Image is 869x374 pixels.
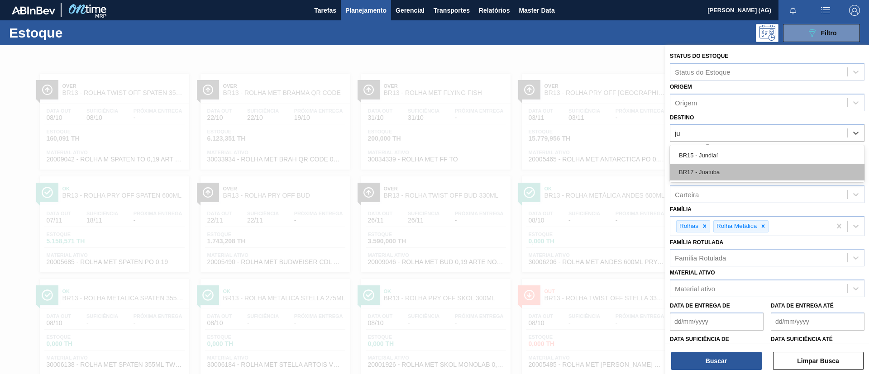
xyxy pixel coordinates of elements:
div: BR15 - Jundiaí [670,147,864,164]
input: dd/mm/yyyy [771,312,864,331]
div: BR17 - Juatuba [670,164,864,180]
label: Data de Entrega de [670,303,730,309]
img: TNhmsLtSVTkK8tSr43FrP2fwEKptu5GPRR3wAAAABJRU5ErkJggg== [12,6,55,14]
input: dd/mm/yyyy [670,312,764,331]
div: Rolha Metálica [714,221,758,232]
div: Família Rotulada [675,254,726,262]
span: Transportes [434,5,470,16]
button: Filtro [783,24,860,42]
label: Status do Estoque [670,53,728,59]
label: Data suficiência até [771,336,833,342]
span: Tarefas [314,5,336,16]
label: Data suficiência de [670,336,729,342]
div: Status do Estoque [675,68,731,76]
span: Filtro [821,29,837,37]
label: Data de Entrega até [771,303,834,309]
img: userActions [820,5,831,16]
button: Notificações [778,4,807,17]
label: Coordenação [670,145,714,151]
div: Material ativo [675,285,715,293]
label: Família [670,206,692,213]
label: Destino [670,114,694,121]
span: Relatórios [479,5,510,16]
label: Origem [670,84,692,90]
div: Pogramando: nenhum usuário selecionado [756,24,778,42]
h1: Estoque [9,28,144,38]
div: Rolhas [677,221,700,232]
span: Master Data [519,5,554,16]
span: Planejamento [345,5,387,16]
span: Gerencial [396,5,425,16]
div: Carteira [675,190,699,198]
img: Logout [849,5,860,16]
label: Família Rotulada [670,239,723,246]
label: Material ativo [670,270,715,276]
div: Origem [675,99,697,106]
